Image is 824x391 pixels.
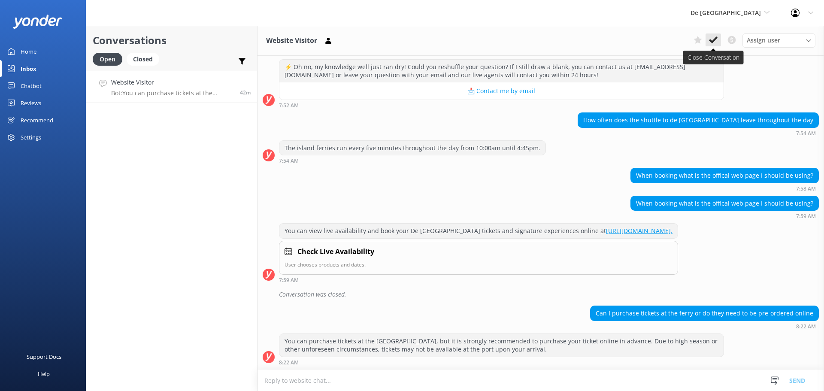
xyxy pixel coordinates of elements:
[279,158,546,164] div: Sep 22 2025 07:54am (UTC -04:00) America/Caracas
[279,360,299,365] strong: 8:22 AM
[279,359,724,365] div: Sep 22 2025 08:22am (UTC -04:00) America/Caracas
[111,78,233,87] h4: Website Visitor
[38,365,50,382] div: Help
[21,94,41,112] div: Reviews
[279,103,299,108] strong: 7:52 AM
[747,36,780,45] span: Assign user
[630,213,819,219] div: Sep 22 2025 07:59am (UTC -04:00) America/Caracas
[13,15,62,29] img: yonder-white-logo.png
[742,33,815,47] div: Assign User
[86,71,257,103] a: Website VisitorBot:You can purchase tickets at the [GEOGRAPHIC_DATA], but it is strongly recommen...
[21,129,41,146] div: Settings
[578,113,818,127] div: How often does the shuttle to de [GEOGRAPHIC_DATA] leave throughout the day
[691,9,761,17] span: De [GEOGRAPHIC_DATA]
[279,82,724,100] button: 📩 Contact me by email
[93,54,127,64] a: Open
[279,334,724,357] div: You can purchase tickets at the [GEOGRAPHIC_DATA], but it is strongly recommended to purchase you...
[285,261,673,269] p: User chooses products and dates.
[240,89,251,96] span: Sep 22 2025 08:22am (UTC -04:00) America/Caracas
[279,141,545,155] div: The island ferries run every five minutes throughout the day from 10:00am until 4:45pm.
[590,323,819,329] div: Sep 22 2025 08:22am (UTC -04:00) America/Caracas
[21,43,36,60] div: Home
[796,214,816,219] strong: 7:59 AM
[111,89,233,97] p: Bot: You can purchase tickets at the [GEOGRAPHIC_DATA], but it is strongly recommended to purchas...
[279,277,678,283] div: Sep 22 2025 07:59am (UTC -04:00) America/Caracas
[279,224,678,238] div: You can view live availability and book your De [GEOGRAPHIC_DATA] tickets and signature experienc...
[297,246,374,258] h4: Check Live Availability
[796,131,816,136] strong: 7:54 AM
[606,227,673,235] a: [URL][DOMAIN_NAME].
[21,60,36,77] div: Inbox
[279,60,724,82] div: ⚡ Oh no, my knowledge well just ran dry! Could you reshuffle your question? If I still draw a bla...
[21,77,42,94] div: Chatbot
[266,35,317,46] h3: Website Visitor
[631,168,818,183] div: When booking what is the offical web page I should be using?
[21,112,53,129] div: Recommend
[93,53,122,66] div: Open
[279,102,724,108] div: Sep 22 2025 07:52am (UTC -04:00) America/Caracas
[279,287,819,302] div: Conversation was closed.
[127,53,159,66] div: Closed
[127,54,164,64] a: Closed
[578,130,819,136] div: Sep 22 2025 07:54am (UTC -04:00) America/Caracas
[93,32,251,48] h2: Conversations
[591,306,818,321] div: Can I purchase tickets at the ferry or do they need to be pre-ordered online
[796,324,816,329] strong: 8:22 AM
[631,196,818,211] div: When booking what is the offical web page I should be using?
[630,185,819,191] div: Sep 22 2025 07:58am (UTC -04:00) America/Caracas
[279,278,299,283] strong: 7:59 AM
[279,158,299,164] strong: 7:54 AM
[263,287,819,302] div: 2025-09-22T12:00:07.661
[796,186,816,191] strong: 7:58 AM
[27,348,61,365] div: Support Docs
